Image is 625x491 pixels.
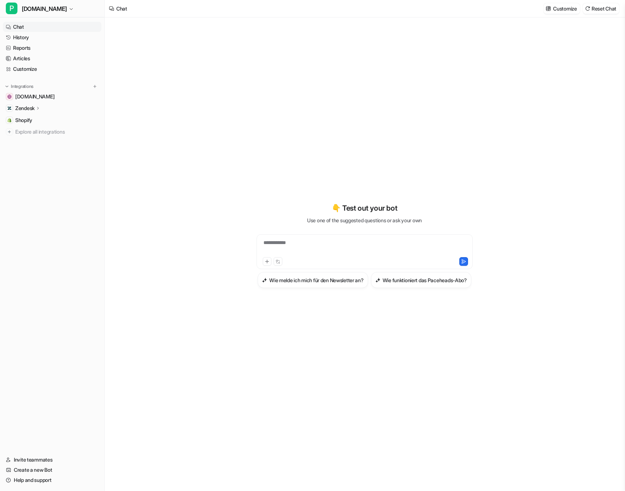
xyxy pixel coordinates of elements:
div: Chat [116,5,127,12]
span: Explore all integrations [15,126,98,138]
p: Use one of the suggested questions or ask your own [307,216,422,224]
p: Integrations [11,84,33,89]
img: Zendesk [7,106,12,110]
a: Articles [3,53,101,64]
a: paceheads.com[DOMAIN_NAME] [3,92,101,102]
span: [DOMAIN_NAME] [22,4,67,14]
img: Shopify [7,118,12,122]
button: Wie melde ich mich für den Newsletter an?Wie melde ich mich für den Newsletter an? [258,272,368,288]
a: Reports [3,43,101,53]
a: Customize [3,64,101,74]
p: 👇 Test out your bot [332,203,397,214]
img: explore all integrations [6,128,13,135]
button: Customize [544,3,580,14]
a: Explore all integrations [3,127,101,137]
img: reset [585,6,590,11]
button: Reset Chat [583,3,619,14]
button: Integrations [3,83,36,90]
img: Wie melde ich mich für den Newsletter an? [262,277,267,283]
a: ShopifyShopify [3,115,101,125]
img: menu_add.svg [92,84,97,89]
p: Zendesk [15,105,35,112]
a: Help and support [3,475,101,485]
span: Shopify [15,117,32,124]
h3: Wie melde ich mich für den Newsletter an? [269,276,364,284]
a: Create a new Bot [3,465,101,475]
img: Wie funktioniert das Paceheads-Abo? [375,277,380,283]
img: paceheads.com [7,94,12,99]
span: P [6,3,17,14]
a: History [3,32,101,42]
span: [DOMAIN_NAME] [15,93,55,100]
img: expand menu [4,84,9,89]
h3: Wie funktioniert das Paceheads-Abo? [383,276,467,284]
a: Chat [3,22,101,32]
a: Invite teammates [3,455,101,465]
button: Wie funktioniert das Paceheads-Abo?Wie funktioniert das Paceheads-Abo? [371,272,471,288]
img: customize [546,6,551,11]
p: Customize [553,5,577,12]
